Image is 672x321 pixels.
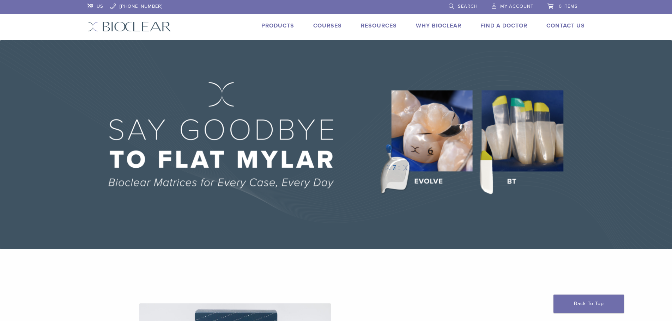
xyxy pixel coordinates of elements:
[416,22,461,29] a: Why Bioclear
[559,4,578,9] span: 0 items
[261,22,294,29] a: Products
[313,22,342,29] a: Courses
[361,22,397,29] a: Resources
[480,22,527,29] a: Find A Doctor
[500,4,533,9] span: My Account
[87,21,171,32] img: Bioclear
[458,4,478,9] span: Search
[553,295,624,313] a: Back To Top
[546,22,585,29] a: Contact Us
